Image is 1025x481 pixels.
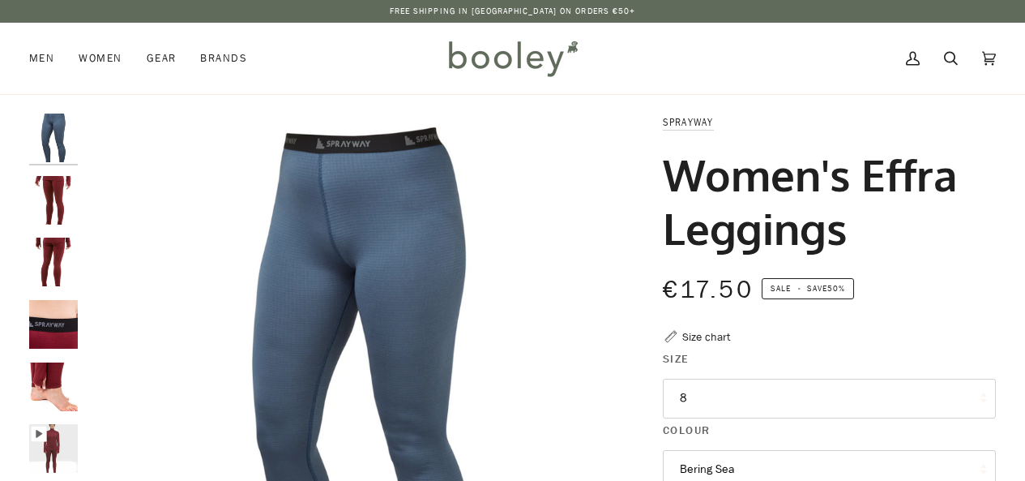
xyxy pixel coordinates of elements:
[663,148,984,255] h1: Women's Effra Leggings
[29,23,66,94] a: Men
[29,300,78,349] img: Sprayway Women's Effra Leggings - Booley Galway
[147,50,177,67] span: Gear
[663,422,711,439] span: Colour
[29,424,78,473] img: Sprayway Women's Effra Leggings - Booley Galway
[29,176,78,225] img: Sprayway Women's Effra Leggings - Booley Galway
[442,35,583,82] img: Booley
[663,115,714,129] a: Sprayway
[29,363,78,411] img: Sprayway Women's Effra Leggings - Booley Galway
[762,278,854,299] span: Save
[771,282,791,294] span: Sale
[827,282,845,294] span: 50%
[66,23,134,94] a: Women
[663,273,754,307] span: €17.50
[793,282,806,294] em: •
[390,5,636,18] p: Free Shipping in [GEOGRAPHIC_DATA] on Orders €50+
[188,23,259,94] a: Brands
[663,379,996,419] button: 8
[200,50,247,67] span: Brands
[135,23,189,94] a: Gear
[29,114,78,162] img: Sprayway Women's Effra Leggings Bering Sea - Booley Galway
[79,50,122,67] span: Women
[29,50,54,67] span: Men
[29,238,78,286] img: Sprayway Women's Effra Leggings - Booley Galway
[663,350,690,367] span: Size
[682,329,730,346] div: Size chart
